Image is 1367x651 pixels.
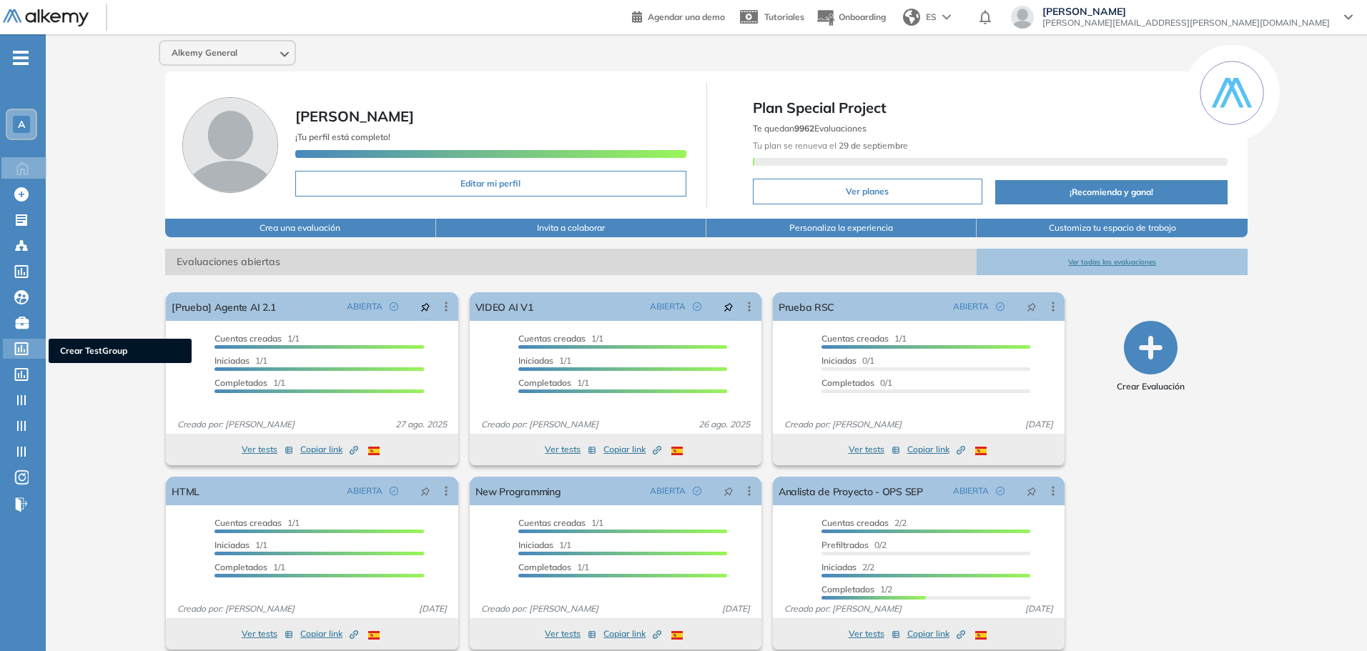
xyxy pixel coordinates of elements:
span: A [18,119,25,130]
span: ABIERTA [347,484,383,497]
span: Copiar link [603,627,661,640]
span: 0/2 [821,540,887,550]
img: ESP [975,447,987,455]
button: Copiar link [300,625,358,642]
button: Invita a colaborar [436,219,706,237]
img: world [903,9,920,26]
span: ABIERTA [953,484,989,497]
span: 1/1 [518,377,589,388]
span: Iniciadas [821,355,857,366]
a: HTML [172,477,199,505]
span: ES [926,11,937,24]
span: Plan Special Project [753,97,1228,119]
button: Copiar link [603,441,661,458]
span: 1/1 [821,333,907,344]
span: Cuentas creadas [821,333,889,344]
span: ABIERTA [650,484,686,497]
b: 29 de septiembre [837,140,908,151]
span: Copiar link [300,443,358,456]
button: Crea una evaluación [165,219,435,237]
span: Creado por: [PERSON_NAME] [779,602,907,615]
span: Onboarding [839,11,886,22]
span: Creado por: [PERSON_NAME] [475,602,604,615]
span: pushpin [420,301,430,312]
span: Iniciadas [214,540,250,550]
a: [Prueba] Agente AI 2.1 [172,292,275,321]
img: ESP [368,631,380,640]
button: Copiar link [300,441,358,458]
span: check-circle [693,302,701,311]
span: 1/1 [214,517,300,528]
span: Tutoriales [764,11,804,22]
button: Ver planes [753,179,983,204]
span: pushpin [1027,485,1037,497]
span: 2/2 [821,517,907,528]
button: Ver todas las evaluaciones [977,249,1247,275]
span: ABIERTA [953,300,989,313]
span: ¡Tu perfil está completo! [295,131,390,142]
span: Cuentas creadas [518,517,586,528]
span: Copiar link [907,627,965,640]
button: Ver tests [545,625,596,642]
span: 1/1 [214,540,267,550]
button: Ver tests [242,441,293,458]
span: 0/1 [821,355,874,366]
span: 1/1 [518,517,603,528]
span: Copiar link [603,443,661,456]
span: 1/1 [214,377,285,388]
span: Copiar link [907,443,965,456]
a: VIDEO AI V1 [475,292,533,321]
span: [PERSON_NAME][EMAIL_ADDRESS][PERSON_NAME][DOMAIN_NAME] [1042,17,1330,29]
span: 1/1 [214,562,285,572]
span: Iniciadas [821,562,857,572]
span: 1/1 [518,333,603,344]
button: Personaliza la experiencia [706,219,977,237]
span: [DATE] [413,602,453,615]
button: Copiar link [603,625,661,642]
iframe: Chat Widget [1110,485,1367,651]
button: pushpin [1016,479,1047,502]
span: 2/2 [821,562,874,572]
span: 1/2 [821,584,892,595]
span: Prefiltrados [821,540,869,550]
span: [DATE] [1020,418,1059,431]
span: Copiar link [300,627,358,640]
span: Cuentas creadas [214,333,282,344]
button: Ver tests [849,625,900,642]
img: ESP [671,631,683,640]
button: Ver tests [545,441,596,458]
span: pushpin [1027,301,1037,312]
span: Alkemy General [172,47,237,59]
span: Creado por: [PERSON_NAME] [779,418,907,431]
span: Tu plan se renueva el [753,140,908,151]
span: Cuentas creadas [821,517,889,528]
button: Copiar link [907,625,965,642]
span: 0/1 [821,377,892,388]
button: pushpin [713,479,744,502]
span: 1/1 [214,355,267,366]
span: Iniciadas [518,355,553,366]
span: pushpin [420,485,430,497]
span: [PERSON_NAME] [295,107,414,125]
span: pushpin [724,301,734,312]
span: 26 ago. 2025 [693,418,756,431]
button: ¡Recomienda y gana! [995,180,1228,204]
span: Agendar una demo [648,11,725,22]
span: check-circle [996,487,1005,495]
b: 9962 [794,123,814,134]
span: check-circle [390,302,398,311]
a: New Programming [475,477,561,505]
span: 27 ago. 2025 [390,418,453,431]
span: 1/1 [518,562,589,572]
button: Editar mi perfil [295,171,686,197]
img: ESP [368,447,380,455]
span: Cuentas creadas [214,517,282,528]
a: Analista de Proyecto - OPS SEP [779,477,923,505]
span: Evaluaciones abiertas [165,249,977,275]
img: arrow [942,14,951,20]
span: 1/1 [518,355,571,366]
a: Prueba RSC [779,292,834,321]
span: Iniciadas [518,540,553,550]
span: Te quedan Evaluaciones [753,123,867,134]
button: pushpin [410,295,441,318]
